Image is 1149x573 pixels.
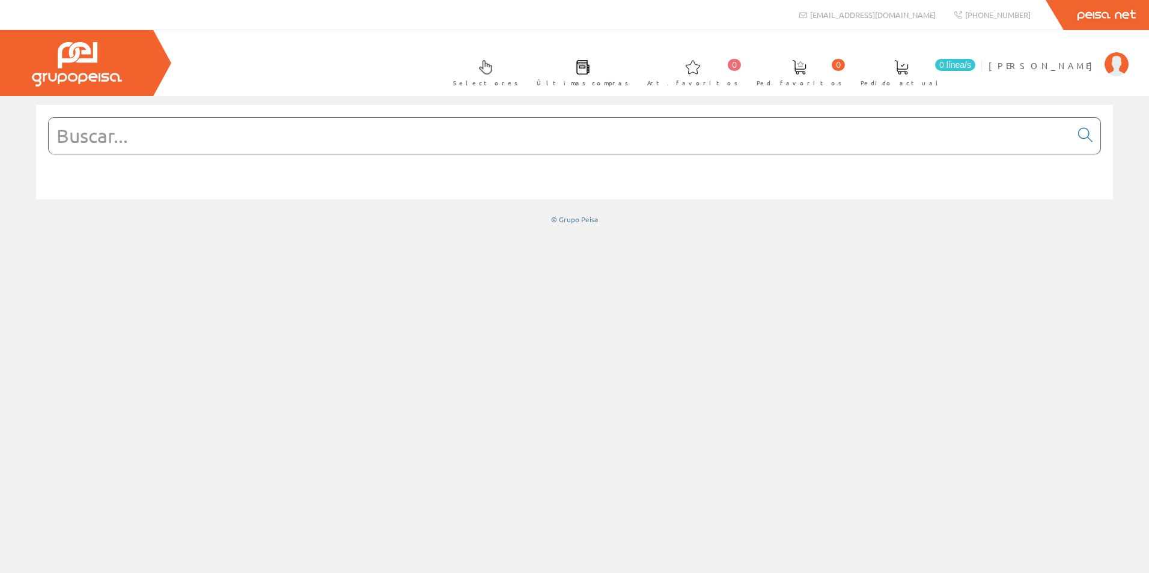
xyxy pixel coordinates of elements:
a: Últimas compras [525,50,635,94]
span: [PERSON_NAME] [989,59,1099,71]
div: © Grupo Peisa [36,214,1113,225]
a: Selectores [441,50,524,94]
img: Grupo Peisa [32,42,122,86]
span: Selectores [453,77,518,89]
span: [PHONE_NUMBER] [965,10,1031,20]
span: Ped. favoritos [757,77,842,89]
span: Art. favoritos [647,77,738,89]
span: Pedido actual [861,77,942,89]
span: [EMAIL_ADDRESS][DOMAIN_NAME] [810,10,936,20]
input: Buscar... [49,118,1071,154]
span: Últimas compras [537,77,629,89]
span: 0 [832,59,845,71]
span: 0 [728,59,741,71]
a: [PERSON_NAME] [989,50,1129,61]
span: 0 línea/s [935,59,975,71]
